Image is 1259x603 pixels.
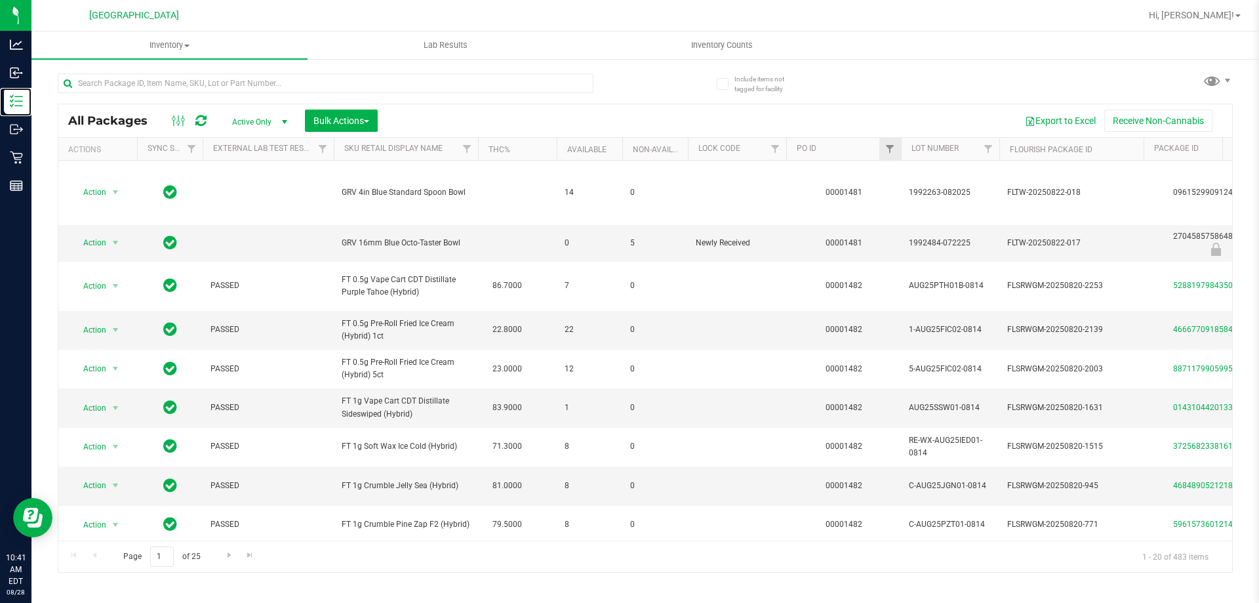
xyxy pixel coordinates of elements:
[565,518,614,531] span: 8
[826,325,862,334] a: 00001482
[909,480,991,492] span: C-AUG25JGN01-0814
[6,587,26,597] p: 08/28
[673,39,770,51] span: Inventory Counts
[909,434,991,459] span: RE-WX-AUG25IED01-0814
[456,138,478,160] a: Filter
[210,363,326,375] span: PASSED
[31,31,308,59] a: Inventory
[633,145,691,154] a: Non-Available
[584,31,860,59] a: Inventory Counts
[210,480,326,492] span: PASSED
[1007,402,1136,414] span: FLSRWGM-20250820-1631
[565,186,614,199] span: 14
[565,280,614,292] span: 7
[486,476,529,495] span: 81.0000
[565,440,614,453] span: 8
[909,237,991,249] span: 1992484-072225
[1007,440,1136,453] span: FLSRWGM-20250820-1515
[108,234,124,252] span: select
[71,360,107,378] span: Action
[826,442,862,451] a: 00001482
[978,138,999,160] a: Filter
[181,138,203,160] a: Filter
[108,516,124,534] span: select
[10,38,23,51] inline-svg: Analytics
[909,402,991,414] span: AUG25SSW01-0814
[10,94,23,108] inline-svg: Inventory
[108,476,124,495] span: select
[1007,280,1136,292] span: FLSRWGM-20250820-2253
[1007,518,1136,531] span: FLSRWGM-20250820-771
[486,515,529,534] span: 79.5000
[630,402,680,414] span: 0
[68,145,132,154] div: Actions
[406,39,485,51] span: Lab Results
[630,440,680,453] span: 0
[826,238,862,247] a: 00001481
[163,320,177,339] span: In Sync
[148,144,198,153] a: Sync Status
[342,395,470,420] span: FT 1g Vape Cart CDT Distillate Sideswiped (Hybrid)
[1007,237,1136,249] span: FLTW-20250822-017
[213,144,316,153] a: External Lab Test Result
[630,518,680,531] span: 0
[797,144,816,153] a: PO ID
[342,440,470,453] span: FT 1g Soft Wax Ice Cold (Hybrid)
[1173,520,1247,529] a: 5961573601214815
[313,115,369,126] span: Bulk Actions
[909,280,991,292] span: AUG25PTH01B-0814
[765,138,786,160] a: Filter
[486,276,529,295] span: 86.7000
[241,547,260,564] a: Go to the last page
[1173,403,1247,412] a: 0143104420133387
[112,547,211,567] span: Page of 25
[734,74,800,94] span: Include items not tagged for facility
[909,323,991,336] span: 1-AUG25FIC02-0814
[1132,547,1219,566] span: 1 - 20 of 483 items
[1173,325,1247,334] a: 4666770918584385
[163,234,177,252] span: In Sync
[1173,281,1247,290] a: 5288197984350284
[344,144,443,153] a: Sku Retail Display Name
[163,360,177,378] span: In Sync
[163,183,177,201] span: In Sync
[486,360,529,379] span: 23.0000
[911,144,959,153] a: Lot Number
[342,274,470,299] span: FT 0.5g Vape Cart CDT Distillate Purple Tahoe (Hybrid)
[163,398,177,417] span: In Sync
[1010,145,1092,154] a: Flourish Package ID
[486,398,529,417] span: 83.9000
[826,520,862,529] a: 00001482
[826,364,862,373] a: 00001482
[71,516,107,534] span: Action
[220,547,239,564] a: Go to the next page
[71,476,107,495] span: Action
[13,498,52,537] iframe: Resource center
[565,363,614,375] span: 12
[567,145,607,154] a: Available
[163,515,177,533] span: In Sync
[1154,144,1199,153] a: Package ID
[342,237,470,249] span: GRV 16mm Blue Octo-Taster Bowl
[342,318,470,343] span: FT 0.5g Pre-Roll Fried Ice Cream (Hybrid) 1ct
[210,323,326,336] span: PASSED
[630,237,680,249] span: 5
[10,151,23,164] inline-svg: Retail
[305,110,378,132] button: Bulk Actions
[10,179,23,192] inline-svg: Reports
[163,276,177,295] span: In Sync
[163,437,177,455] span: In Sync
[1007,323,1136,336] span: FLSRWGM-20250820-2139
[108,360,124,378] span: select
[879,138,901,160] a: Filter
[1149,10,1234,20] span: Hi, [PERSON_NAME]!
[565,402,614,414] span: 1
[58,73,593,93] input: Search Package ID, Item Name, SKU, Lot or Part Number...
[10,66,23,79] inline-svg: Inbound
[1173,364,1247,373] a: 8871179905995415
[210,440,326,453] span: PASSED
[826,188,862,197] a: 00001481
[1104,110,1212,132] button: Receive Non-Cannabis
[68,114,161,128] span: All Packages
[71,399,107,417] span: Action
